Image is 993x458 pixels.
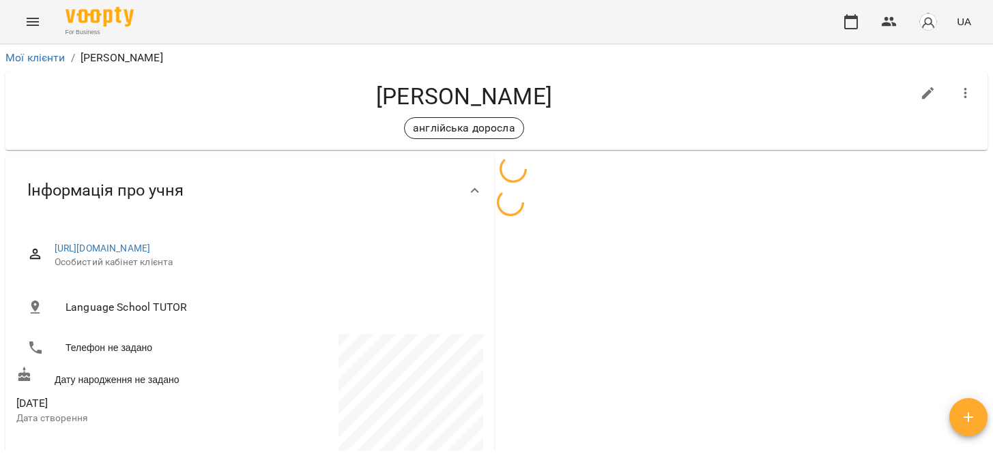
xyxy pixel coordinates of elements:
li: / [71,50,75,66]
span: For Business [66,28,134,37]
h4: [PERSON_NAME] [16,82,912,110]
span: Language School TUTOR [66,299,472,316]
span: UA [957,14,971,29]
span: Особистий кабінет клієнта [55,256,472,269]
div: Дату народження не задано [14,364,250,389]
a: Мої клієнти [5,51,66,64]
img: Voopty Logo [66,7,134,27]
div: англійська доросла [404,117,524,139]
button: UA [951,9,977,34]
span: Інформація про учня [27,180,184,201]
img: avatar_s.png [919,12,938,31]
p: Дата створення [16,412,247,425]
nav: breadcrumb [5,50,988,66]
a: [URL][DOMAIN_NAME] [55,243,151,254]
button: Menu [16,5,49,38]
span: [DATE] [16,395,247,412]
p: англійська доросла [413,120,515,136]
p: [PERSON_NAME] [81,50,163,66]
li: Телефон не задано [16,334,247,361]
div: Інформація про учня [5,155,494,226]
